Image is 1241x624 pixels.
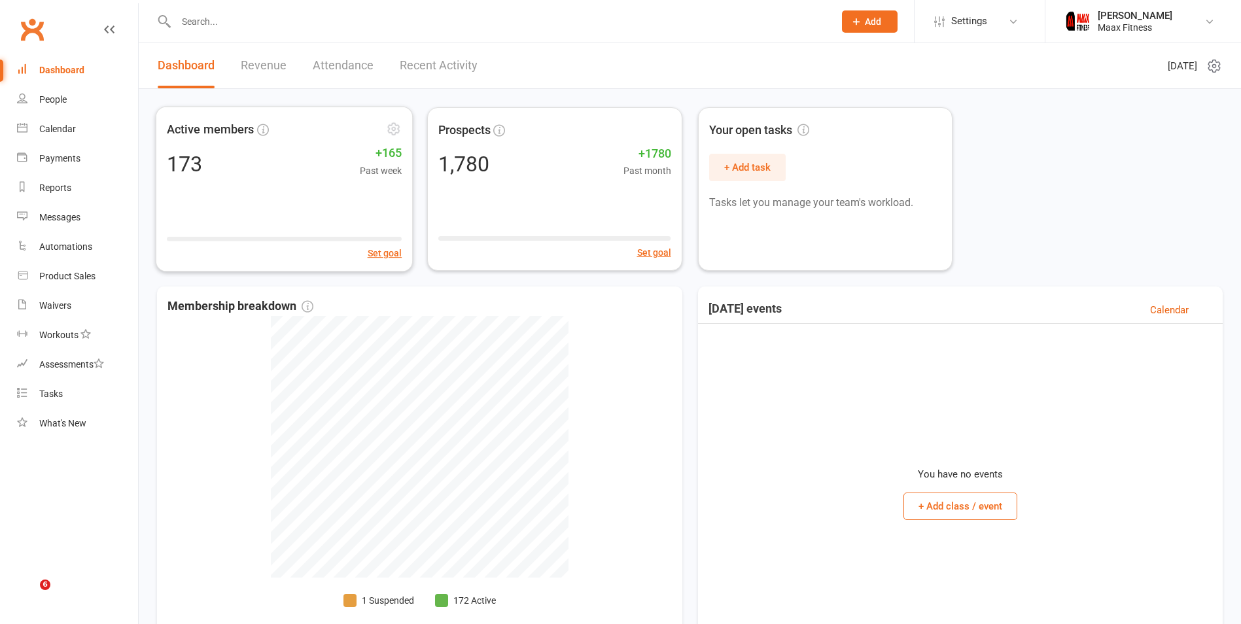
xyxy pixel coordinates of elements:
[17,173,138,203] a: Reports
[865,16,881,27] span: Add
[17,321,138,350] a: Workouts
[167,120,254,139] span: Active members
[360,163,402,178] span: Past week
[918,466,1003,482] p: You have no events
[172,12,825,31] input: Search...
[1168,58,1197,74] span: [DATE]
[17,114,138,144] a: Calendar
[709,194,941,211] p: Tasks let you manage your team's workload.
[17,203,138,232] a: Messages
[17,232,138,262] a: Automations
[17,56,138,85] a: Dashboard
[637,245,671,260] button: Set goal
[1098,10,1172,22] div: [PERSON_NAME]
[39,153,80,164] div: Payments
[16,13,48,46] a: Clubworx
[17,350,138,379] a: Assessments
[903,493,1017,520] button: + Add class / event
[17,144,138,173] a: Payments
[39,330,79,340] div: Workouts
[1065,9,1091,35] img: thumb_image1759205071.png
[360,144,402,163] span: +165
[17,262,138,291] a: Product Sales
[623,164,671,178] span: Past month
[39,65,84,75] div: Dashboard
[39,241,92,252] div: Automations
[438,121,491,140] span: Prospects
[13,580,44,611] iframe: Intercom live chat
[167,297,313,316] span: Membership breakdown
[39,389,63,399] div: Tasks
[241,43,287,88] a: Revenue
[842,10,898,33] button: Add
[1098,22,1172,33] div: Maax Fitness
[39,182,71,193] div: Reports
[17,409,138,438] a: What's New
[400,43,478,88] a: Recent Activity
[313,43,374,88] a: Attendance
[17,379,138,409] a: Tasks
[39,124,76,134] div: Calendar
[17,85,138,114] a: People
[39,300,71,311] div: Waivers
[39,94,67,105] div: People
[167,153,203,174] div: 173
[39,418,86,428] div: What's New
[438,154,489,175] div: 1,780
[158,43,215,88] a: Dashboard
[40,580,50,590] span: 6
[39,359,104,370] div: Assessments
[951,7,987,36] span: Settings
[39,271,96,281] div: Product Sales
[343,593,414,608] li: 1 Suspended
[435,593,496,608] li: 172 Active
[17,291,138,321] a: Waivers
[709,121,809,140] span: Your open tasks
[1150,302,1189,318] a: Calendar
[708,302,782,318] h3: [DATE] events
[368,246,402,261] button: Set goal
[709,154,786,181] button: + Add task
[623,145,671,164] span: +1780
[39,212,80,222] div: Messages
